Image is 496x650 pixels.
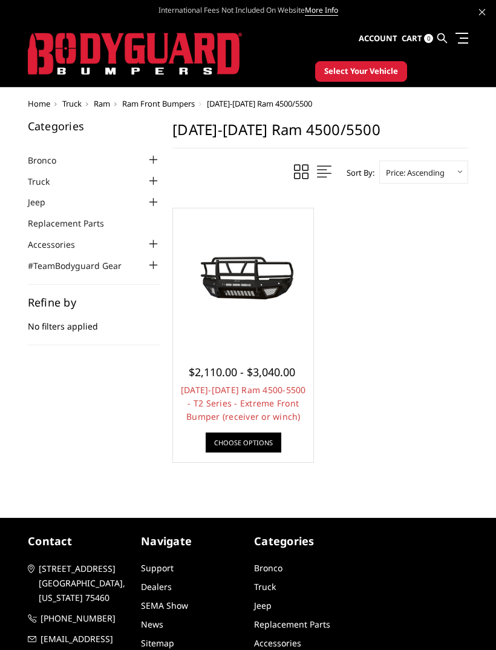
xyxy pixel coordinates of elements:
a: Accessories [254,637,301,649]
span: [DATE]-[DATE] Ram 4500/5500 [207,98,312,109]
a: Truck [62,98,82,109]
a: Bronco [28,154,71,167]
h5: Categories [28,121,161,131]
a: Truck [28,175,65,188]
a: Ram [94,98,110,109]
a: Home [28,98,50,109]
label: Sort By: [340,164,374,182]
img: BODYGUARD BUMPERS [28,33,242,75]
span: Cart [402,33,422,44]
a: Replacement Parts [254,618,330,630]
a: Choose Options [206,433,281,453]
a: Accessories [28,238,90,251]
a: SEMA Show [141,600,188,611]
span: Account [359,33,397,44]
span: $2,110.00 - $3,040.00 [189,365,295,379]
a: Account [359,22,397,55]
a: Jeep [254,600,272,611]
a: [PHONE_NUMBER] [28,611,129,626]
span: [STREET_ADDRESS] [GEOGRAPHIC_DATA], [US_STATE] 75460 [39,562,126,605]
h5: Refine by [28,297,161,308]
div: No filters applied [28,297,161,345]
a: News [141,618,163,630]
img: 2011-2018 Ram 4500-5500 - T2 Series - Extreme Front Bumper (receiver or winch) [176,242,310,315]
h5: Navigate [141,533,242,549]
a: #TeamBodyguard Gear [28,259,137,272]
a: Bronco [254,562,282,574]
h5: contact [28,533,129,549]
a: Cart 0 [402,22,433,55]
a: Support [141,562,174,574]
a: Truck [254,581,276,592]
span: Select Your Vehicle [324,65,398,78]
a: Replacement Parts [28,217,119,230]
h1: [DATE]-[DATE] Ram 4500/5500 [172,121,468,148]
span: 0 [424,34,433,43]
a: Dealers [141,581,172,592]
button: Select Your Vehicle [315,61,407,82]
span: [PHONE_NUMBER] [41,611,128,626]
a: [DATE]-[DATE] Ram 4500-5500 - T2 Series - Extreme Front Bumper (receiver or winch) [181,384,306,422]
h5: Categories [254,533,355,549]
a: 2011-2018 Ram 4500-5500 - T2 Series - Extreme Front Bumper (receiver or winch) [176,211,310,346]
a: More Info [305,5,338,16]
a: Sitemap [141,637,174,649]
a: Jeep [28,196,60,208]
a: Ram Front Bumpers [122,98,195,109]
